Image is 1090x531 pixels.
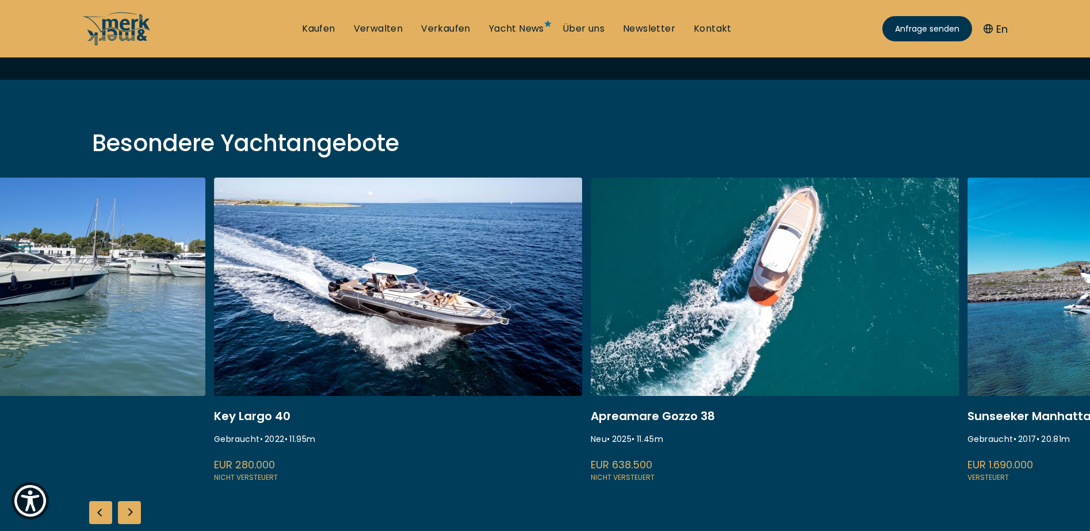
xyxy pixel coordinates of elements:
span: Anfrage senden [895,23,959,35]
a: Anfrage senden [882,16,972,41]
a: Newsletter [623,22,675,35]
div: Next slide [118,501,141,524]
a: Kontakt [694,22,732,35]
a: Verkaufen [421,22,471,35]
button: Show Accessibility Preferences [12,482,49,520]
a: Über uns [563,22,605,35]
a: Yacht News [489,22,544,35]
button: En [984,21,1008,37]
a: Verwalten [354,22,403,35]
div: Previous slide [89,501,112,524]
a: Kaufen [302,22,335,35]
